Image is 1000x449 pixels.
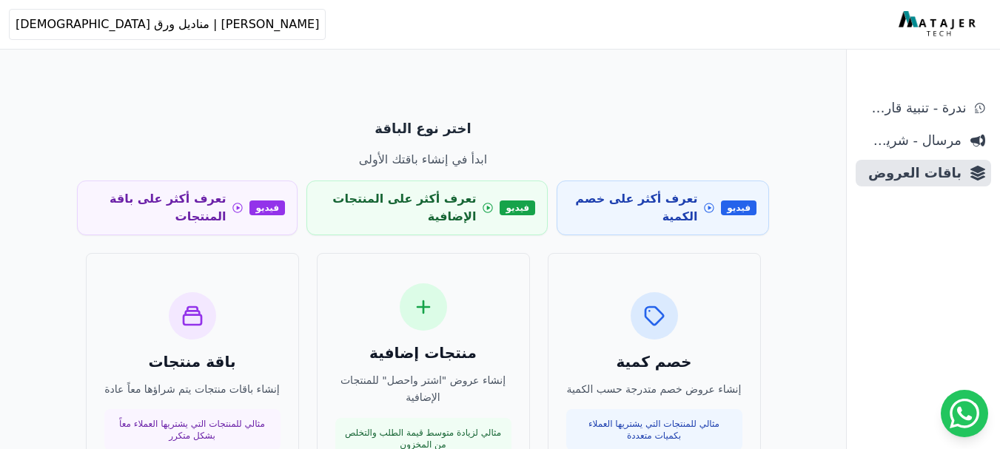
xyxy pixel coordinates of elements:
span: ندرة - تنبية قارب علي النفاذ [862,98,966,118]
span: باقات العروض [862,163,962,183]
span: مرسال - شريط دعاية [862,130,962,151]
p: إنشاء عروض "اشتر واحصل" للمنتجات الإضافية [335,372,511,406]
p: مثالي للمنتجات التي يشتريها العملاء بكميات متعددة [575,418,734,442]
span: فيديو [721,200,756,215]
h3: منتجات إضافية [335,342,511,363]
a: فيديو تعرف أكثر على المنتجات الإضافية [306,180,548,235]
span: فيديو [249,200,285,215]
span: تعرف أكثر على باقة المنتجات [90,190,226,226]
button: [PERSON_NAME] | مناديل ورق [DEMOGRAPHIC_DATA] [9,9,326,40]
span: [PERSON_NAME] | مناديل ورق [DEMOGRAPHIC_DATA] [16,16,319,33]
span: فيديو [500,200,535,215]
a: فيديو تعرف أكثر على خصم الكمية [557,180,769,235]
p: ابدأ في إنشاء باقتك الأولى [77,151,769,169]
h3: خصم كمية [566,351,742,372]
span: تعرف أكثر على المنتجات الإضافية [319,190,476,226]
p: مثالي للمنتجات التي يشتريها العملاء معاً بشكل متكرر [113,418,272,442]
p: إنشاء عروض خصم متدرجة حسب الكمية [566,381,742,398]
a: فيديو تعرف أكثر على باقة المنتجات [77,180,298,235]
p: إنشاء باقات منتجات يتم شراؤها معاً عادة [104,381,281,398]
img: MatajerTech Logo [899,11,979,38]
span: تعرف أكثر على خصم الكمية [569,190,697,226]
p: اختر نوع الباقة [77,118,769,139]
h3: باقة منتجات [104,351,281,372]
